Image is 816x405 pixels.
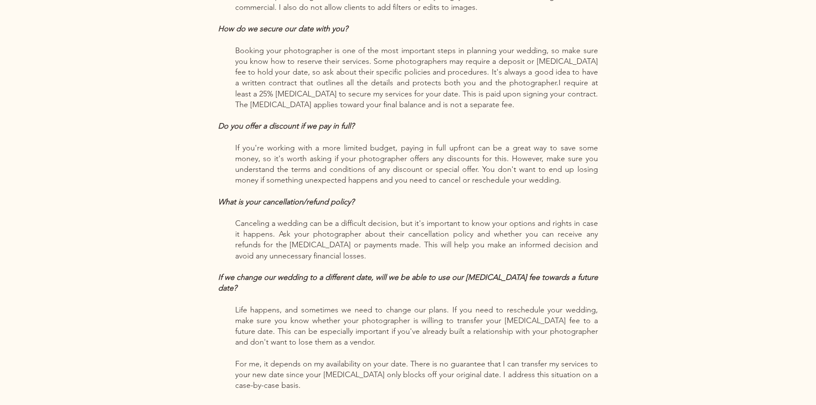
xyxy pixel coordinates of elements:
span: How do we secure our date with you? [218,24,348,33]
span: If we change our wedding to a different date, will we be able to use our [MEDICAL_DATA] fee towar... [218,273,598,293]
span: Canceling a wedding can be a difficult decision, but it's important to know your options and righ... [235,219,598,261]
span: For me, it depends on my availability on your date. There is no guarantee that I can transfer my ... [235,359,598,390]
span: Do you offer a discount if we pay in full? [218,121,354,131]
span: Life happens, and sometimes we need to change our plans. If you need to reschedule your wedding, ... [235,305,598,347]
span: If you're working with a more limited budget, paying in full upfront can be a great way to save s... [235,143,598,185]
span: What is your cancellation/refund policy? [218,197,354,207]
span: I require at least a 25% [MEDICAL_DATA] to secure my services for your date. This is paid upon si... [235,78,598,109]
span: Booking your photographer is one of the most important steps in planning your wedding, so make su... [235,46,598,88]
